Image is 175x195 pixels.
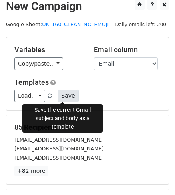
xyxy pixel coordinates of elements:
[6,21,109,27] small: Google Sheet:
[14,90,45,102] a: Load...
[112,20,169,29] span: Daily emails left: 200
[14,155,104,161] small: [EMAIL_ADDRESS][DOMAIN_NAME]
[112,21,169,27] a: Daily emails left: 200
[14,146,104,152] small: [EMAIL_ADDRESS][DOMAIN_NAME]
[14,123,161,132] h5: 85 Recipients
[42,21,109,27] a: UK_160_CLEAN_NO_EMOJI
[58,90,78,102] button: Save
[14,45,82,54] h5: Variables
[14,57,63,70] a: Copy/paste...
[14,137,104,143] small: [EMAIL_ADDRESS][DOMAIN_NAME]
[14,166,48,176] a: +82 more
[14,78,49,86] a: Templates
[135,156,175,195] iframe: Chat Widget
[22,104,103,133] div: Save the current Gmail subject and body as a template
[94,45,161,54] h5: Email column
